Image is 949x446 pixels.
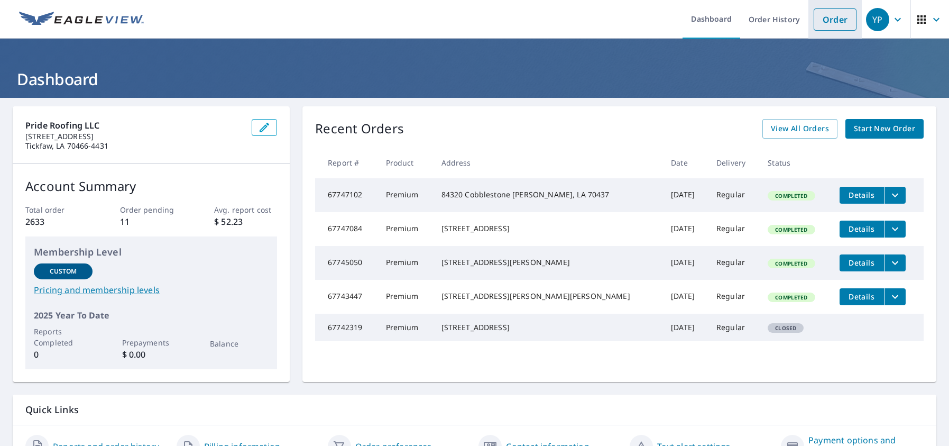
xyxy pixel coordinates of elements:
td: 67743447 [315,280,377,314]
th: Date [662,147,708,178]
td: [DATE] [662,212,708,246]
button: detailsBtn-67747102 [840,187,884,204]
div: [STREET_ADDRESS][PERSON_NAME] [441,257,655,268]
td: Premium [377,178,433,212]
th: Address [433,147,663,178]
button: filesDropdownBtn-67743447 [884,288,906,305]
div: [STREET_ADDRESS][PERSON_NAME][PERSON_NAME] [441,291,655,302]
p: Reports Completed [34,326,93,348]
p: Balance [210,338,269,349]
div: 84320 Cobblestone [PERSON_NAME], LA 70437 [441,189,655,200]
td: 67745050 [315,246,377,280]
span: Completed [769,294,814,301]
a: Order [814,8,856,31]
button: filesDropdownBtn-67747084 [884,221,906,238]
td: Regular [708,178,759,212]
td: [DATE] [662,280,708,314]
img: EV Logo [19,12,144,28]
td: Regular [708,212,759,246]
p: Total order [25,204,88,215]
a: View All Orders [762,119,837,139]
span: View All Orders [771,122,829,135]
div: [STREET_ADDRESS] [441,223,655,234]
span: Closed [769,324,803,332]
div: [STREET_ADDRESS] [441,322,655,333]
p: Custom [50,267,77,276]
span: Details [846,292,878,302]
p: 2025 Year To Date [34,309,269,322]
p: [STREET_ADDRESS] [25,132,243,141]
button: detailsBtn-67743447 [840,288,884,305]
td: 67742319 [315,314,377,341]
td: Premium [377,246,433,280]
p: 11 [120,215,183,228]
span: Details [846,190,878,200]
button: detailsBtn-67745050 [840,254,884,271]
p: Prepayments [122,337,181,348]
button: detailsBtn-67747084 [840,221,884,238]
p: $ 52.23 [214,215,277,228]
p: 2633 [25,215,88,228]
p: Avg. report cost [214,204,277,215]
th: Report # [315,147,377,178]
th: Delivery [708,147,759,178]
td: Premium [377,212,433,246]
th: Status [759,147,831,178]
td: 67747084 [315,212,377,246]
p: Account Summary [25,177,277,196]
h1: Dashboard [13,68,936,90]
span: Start New Order [854,122,915,135]
td: [DATE] [662,314,708,341]
td: Regular [708,246,759,280]
span: Details [846,258,878,268]
p: Order pending [120,204,183,215]
p: Pride Roofing LLC [25,119,243,132]
td: Regular [708,280,759,314]
div: YP [866,8,889,31]
a: Start New Order [845,119,924,139]
p: Recent Orders [315,119,404,139]
p: Tickfaw, LA 70466-4431 [25,141,243,151]
a: Pricing and membership levels [34,284,269,296]
p: $ 0.00 [122,348,181,361]
button: filesDropdownBtn-67747102 [884,187,906,204]
td: [DATE] [662,246,708,280]
span: Completed [769,192,814,199]
span: Completed [769,226,814,233]
td: Premium [377,314,433,341]
p: Quick Links [25,403,924,416]
th: Product [377,147,433,178]
p: 0 [34,348,93,361]
td: 67747102 [315,178,377,212]
td: Premium [377,280,433,314]
td: Regular [708,314,759,341]
span: Details [846,224,878,234]
p: Membership Level [34,245,269,259]
button: filesDropdownBtn-67745050 [884,254,906,271]
td: [DATE] [662,178,708,212]
span: Completed [769,260,814,267]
